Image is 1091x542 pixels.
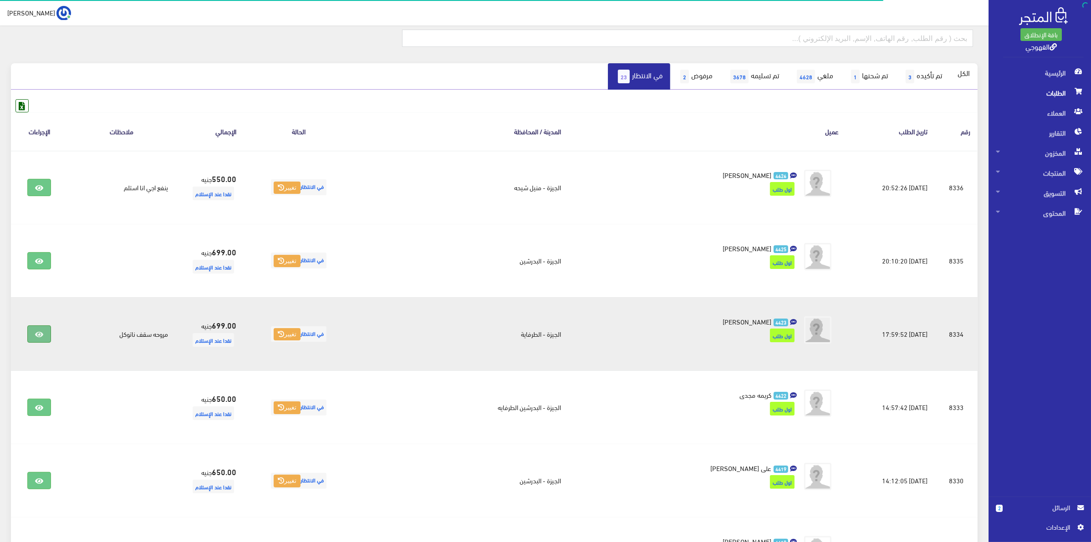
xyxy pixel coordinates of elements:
td: جنيه [175,444,244,517]
a: باقة الإنطلاق [1020,28,1062,41]
span: نقدا عند الإستلام [193,260,234,274]
span: العملاء [996,103,1084,123]
a: القهوجي [1025,40,1057,53]
a: 4426 [PERSON_NAME] [583,170,797,180]
th: تاريخ الطلب [846,112,935,150]
a: الرئيسية [989,63,1091,83]
td: مروحه سقف ناتوكل [67,297,175,370]
span: 4628 [797,70,815,83]
td: [DATE] 20:52:26 [846,151,935,224]
span: 1 [851,70,860,83]
td: جنيه [175,151,244,224]
span: اول طلب [770,329,795,342]
span: 3678 [730,70,749,83]
span: في الانتظار [271,179,326,195]
a: المحتوى [989,203,1091,223]
a: 2 الرسائل [996,502,1084,522]
td: [DATE] 14:12:05 [846,444,935,517]
img: avatar.png [804,170,831,197]
td: 8330 [935,444,978,517]
a: اﻹعدادات [996,522,1084,537]
span: المنتجات [996,163,1084,183]
td: [DATE] 20:10:20 [846,224,935,297]
span: المحتوى [996,203,1084,223]
span: في الانتظار [271,473,326,489]
img: ... [56,6,71,20]
a: المخزون [989,143,1091,163]
span: 2 [996,505,1003,512]
span: اول طلب [770,402,795,415]
th: اﻹجمالي [175,112,244,150]
button: تغيير [274,328,301,341]
a: في الانتظار23 [608,63,670,90]
span: [PERSON_NAME] [723,315,772,328]
a: مرفوض2 [670,63,720,90]
span: 3 [906,70,914,83]
a: المنتجات [989,163,1091,183]
a: ... [PERSON_NAME] [7,5,71,20]
td: ينفع اجي انا استلم [67,151,175,224]
strong: 550.00 [212,172,236,184]
a: 4425 [PERSON_NAME] [583,243,797,253]
span: [PERSON_NAME] [723,242,772,254]
th: الحالة [244,112,354,150]
span: 4426 [774,172,789,180]
span: نقدا عند الإستلام [193,480,234,493]
span: على [PERSON_NAME] [711,461,772,474]
th: ملاحظات [67,112,175,150]
span: 2 [680,70,689,83]
strong: 650.00 [212,392,236,404]
span: في الانتظار [271,253,326,268]
span: 4422 [774,392,789,400]
span: اول طلب [770,475,795,489]
td: جنيه [175,224,244,297]
a: الطلبات [989,83,1091,103]
button: تغيير [274,182,301,194]
span: 4423 [774,319,789,326]
td: الجيزة - الطرفاية [354,297,569,370]
span: الطلبات [996,83,1084,103]
strong: 699.00 [212,319,236,331]
button: تغيير [274,401,301,414]
a: تم تسليمه3678 [720,63,787,90]
td: الجيزة - البدرشين [354,224,569,297]
th: الإجراءات [11,112,67,150]
input: بحث ( رقم الطلب, رقم الهاتف, الإسم, البريد اﻹلكتروني )... [402,30,974,47]
td: الجيزة - البدرشين [354,444,569,517]
img: . [1019,7,1068,25]
a: تم شحنها1 [841,63,896,90]
td: [DATE] 14:57:42 [846,371,935,444]
td: جنيه [175,297,244,370]
td: 8334 [935,297,978,370]
td: الجيزة - منيل شيحه [354,151,569,224]
a: التقارير [989,123,1091,143]
span: اول طلب [770,255,795,269]
span: في الانتظار [271,400,326,415]
span: التسويق [996,183,1084,203]
span: التقارير [996,123,1084,143]
a: الكل [950,63,978,82]
img: avatar.png [804,390,831,417]
img: avatar.png [804,316,831,344]
td: الجيزة - البدرشين الطرفايه [354,371,569,444]
a: 4423 [PERSON_NAME] [583,316,797,326]
span: المخزون [996,143,1084,163]
span: الرسائل [1010,502,1070,512]
td: 8336 [935,151,978,224]
a: 4422 كريمه مجدى [583,390,797,400]
button: تغيير [274,475,301,487]
a: 4419 على [PERSON_NAME] [583,463,797,473]
span: اﻹعدادات [1003,522,1070,532]
td: جنيه [175,371,244,444]
span: نقدا عند الإستلام [193,333,234,347]
img: avatar.png [804,243,831,270]
th: عميل [569,112,846,150]
th: المدينة / المحافظة [354,112,569,150]
a: ملغي4628 [787,63,841,90]
button: تغيير [274,255,301,268]
span: [PERSON_NAME] [7,7,55,18]
img: avatar.png [804,463,831,490]
strong: 699.00 [212,246,236,258]
span: الرئيسية [996,63,1084,83]
span: [PERSON_NAME] [723,168,772,181]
